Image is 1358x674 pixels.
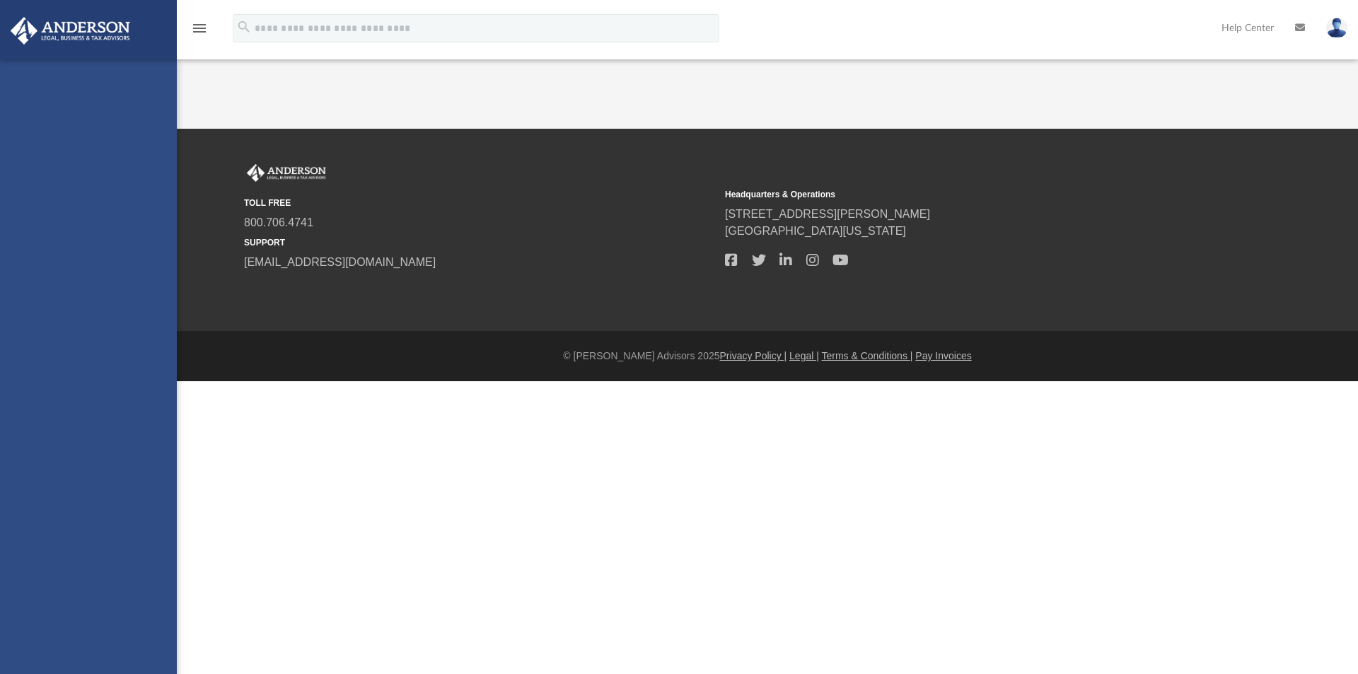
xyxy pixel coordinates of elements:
i: menu [191,20,208,37]
img: Anderson Advisors Platinum Portal [6,17,134,45]
a: Terms & Conditions | [822,350,913,361]
a: [EMAIL_ADDRESS][DOMAIN_NAME] [244,256,436,268]
a: menu [191,27,208,37]
img: Anderson Advisors Platinum Portal [244,164,329,182]
div: © [PERSON_NAME] Advisors 2025 [177,349,1358,364]
img: User Pic [1326,18,1347,38]
small: Headquarters & Operations [725,188,1196,201]
a: [GEOGRAPHIC_DATA][US_STATE] [725,225,906,237]
a: 800.706.4741 [244,216,313,228]
a: Privacy Policy | [720,350,787,361]
a: Legal | [789,350,819,361]
small: TOLL FREE [244,197,715,209]
a: Pay Invoices [915,350,971,361]
i: search [236,19,252,35]
small: SUPPORT [244,236,715,249]
a: [STREET_ADDRESS][PERSON_NAME] [725,208,930,220]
